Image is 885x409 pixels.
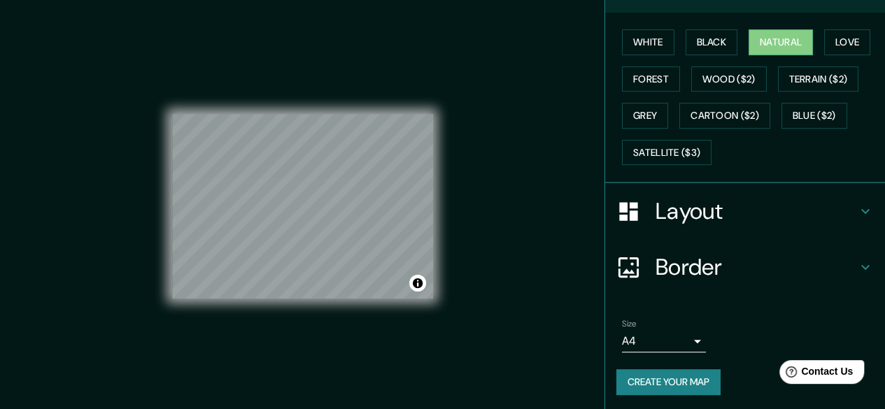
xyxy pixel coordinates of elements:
button: Natural [749,29,813,55]
label: Size [622,318,637,330]
button: Wood ($2) [691,66,767,92]
div: Border [605,239,885,295]
iframe: Help widget launcher [760,354,870,394]
button: Cartoon ($2) [679,103,770,129]
button: Create your map [616,369,721,395]
button: White [622,29,674,55]
button: Toggle attribution [409,275,426,292]
button: Blue ($2) [781,103,847,129]
button: Grey [622,103,668,129]
canvas: Map [172,114,433,299]
div: A4 [622,330,706,352]
button: Satellite ($3) [622,140,711,166]
div: Layout [605,183,885,239]
button: Forest [622,66,680,92]
button: Black [686,29,738,55]
button: Love [824,29,870,55]
h4: Border [656,253,857,281]
button: Terrain ($2) [778,66,859,92]
h4: Layout [656,197,857,225]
